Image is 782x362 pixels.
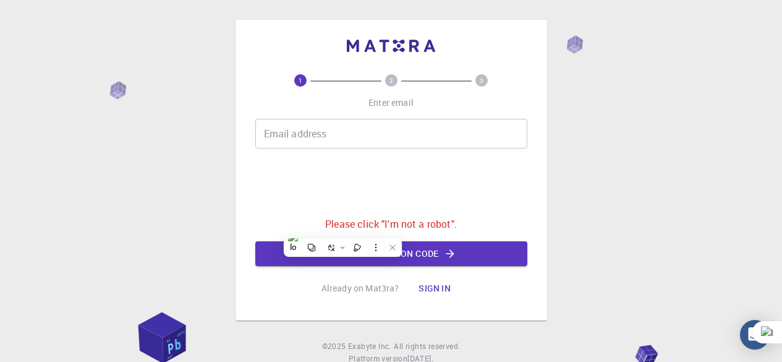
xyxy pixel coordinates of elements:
iframe: reCAPTCHA [297,158,485,207]
button: Sign in [409,276,461,301]
button: Send verification code [255,241,527,266]
p: Enter email [368,97,414,109]
text: 2 [389,76,393,85]
p: Already on Mat3ra? [321,282,399,295]
p: Please click "I'm not a robot". [325,217,457,231]
span: All rights reserved. [394,340,460,353]
text: 3 [480,76,483,85]
span: Exabyte Inc. [348,341,391,351]
text: 1 [299,76,302,85]
a: Exabyte Inc. [348,340,391,353]
div: Open Intercom Messenger [740,320,770,350]
span: © 2025 [322,340,348,353]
